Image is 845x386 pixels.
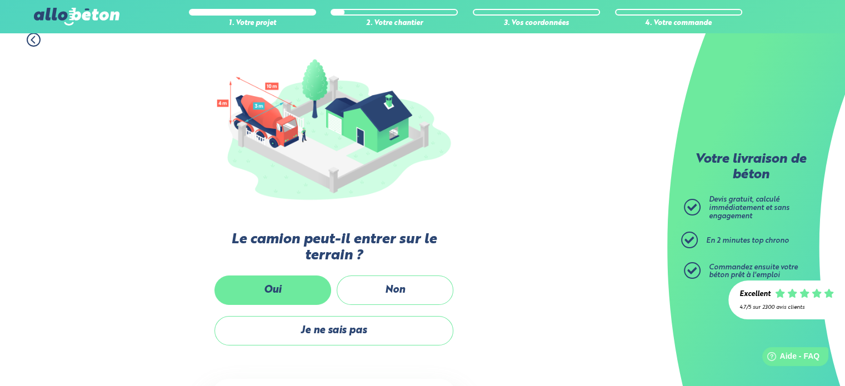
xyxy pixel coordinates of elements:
[615,19,742,28] div: 4. Votre commande
[331,19,458,28] div: 2. Votre chantier
[189,19,316,28] div: 1. Votre projet
[337,275,453,305] label: Non
[746,343,833,374] iframe: Help widget launcher
[214,275,331,305] label: Oui
[212,232,456,264] label: Le camion peut-il entrer sur le terrain ?
[473,19,600,28] div: 3. Vos coordonnées
[34,8,119,26] img: allobéton
[214,316,453,345] label: Je ne sais pas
